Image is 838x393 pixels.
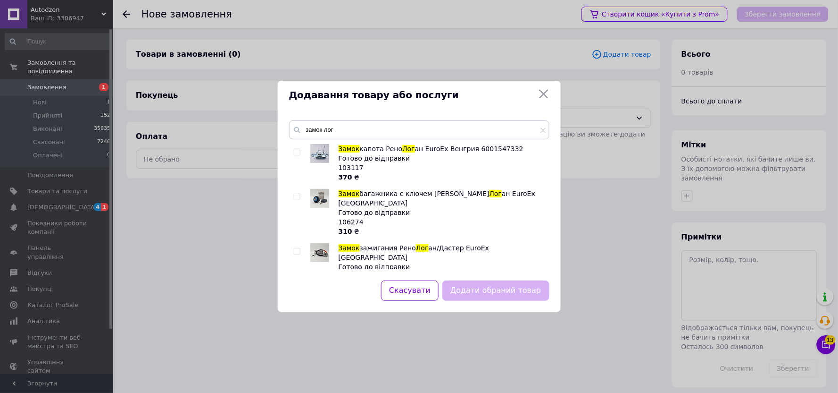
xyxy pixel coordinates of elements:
[339,145,360,153] span: Замок
[402,145,415,153] span: Лог
[339,244,360,252] span: Замок
[339,164,364,171] span: 103117
[360,190,490,197] span: багажника с ключем [PERSON_NAME]
[310,189,329,208] img: Замок багажника с ключем Рено Логан EuroEx Венгрия
[339,173,352,181] b: 370
[339,172,544,182] div: ₴
[339,218,364,226] span: 106274
[339,227,544,236] div: ₴
[490,190,502,197] span: Лог
[339,228,352,235] b: 310
[289,120,549,139] input: Пошук за товарами та послугами
[339,154,544,163] div: Готово до відправки
[415,145,523,153] span: ан EuroEx Венгрия 6001547332
[339,190,360,197] span: Замок
[360,145,403,153] span: капота Рено
[360,244,416,252] span: зажигания Рено
[310,243,329,262] img: Замок зажигания Рено Логан/Дастер EuroEx Венгрия
[416,244,428,252] span: Лог
[289,88,534,102] span: Додавання товару або послуги
[339,208,544,217] div: Готово до відправки
[381,281,439,301] button: Скасувати
[310,144,329,163] img: Замок капота Рено Логан EuroEx Венгрия 6001547332
[339,262,544,272] div: Готово до відправки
